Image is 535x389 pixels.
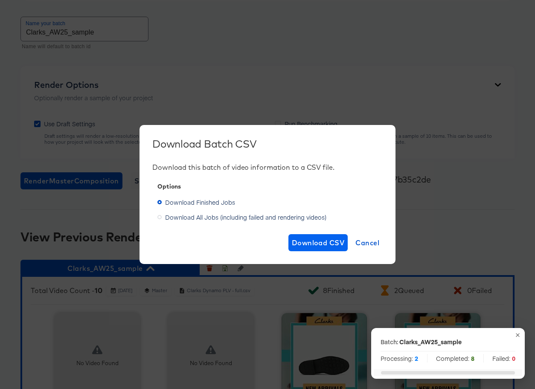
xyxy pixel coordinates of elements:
[492,354,515,363] span: Failed:
[152,138,383,150] div: Download Batch CSV
[399,337,462,346] div: Clarks_AW25_sample
[165,213,326,221] span: Download All Jobs (including failed and rendering videos)
[152,163,383,171] div: Download this batch of video information to a CSV file.
[436,354,474,363] span: Completed:
[415,354,418,363] strong: 2
[288,234,348,251] button: Download CSV
[381,354,418,363] span: Processing:
[157,183,378,190] div: Options
[355,237,379,249] span: Cancel
[512,354,515,363] strong: 0
[381,337,398,346] p: Batch:
[471,354,474,363] strong: 8
[292,237,345,249] span: Download CSV
[165,198,235,206] span: Download Finished Jobs
[352,234,383,251] button: Cancel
